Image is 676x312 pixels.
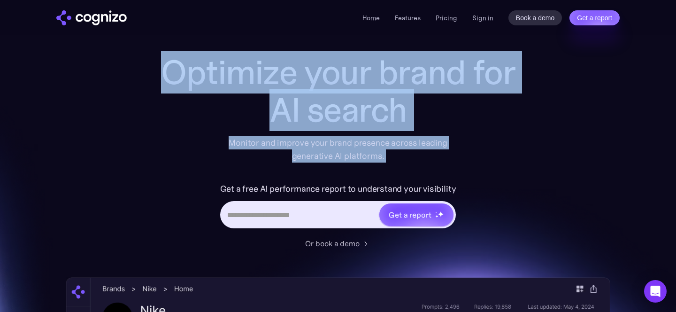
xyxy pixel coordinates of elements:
h1: Optimize your brand for [150,54,526,91]
div: Get a report [389,209,431,220]
img: star [435,211,437,213]
img: star [435,215,438,218]
a: Sign in [472,12,493,23]
div: AI search [150,91,526,129]
label: Get a free AI performance report to understand your visibility [220,181,456,196]
a: Get a report [569,10,620,25]
a: Or book a demo [305,238,371,249]
a: Pricing [436,14,457,22]
div: Or book a demo [305,238,360,249]
form: Hero URL Input Form [220,181,456,233]
div: Monitor and improve your brand presence across leading generative AI platforms. [223,136,453,163]
img: star [438,211,444,217]
div: Open Intercom Messenger [644,280,667,303]
a: Features [395,14,421,22]
a: Get a reportstarstarstar [378,203,454,227]
a: home [56,10,127,25]
a: Book a demo [508,10,562,25]
a: Home [362,14,380,22]
img: cognizo logo [56,10,127,25]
